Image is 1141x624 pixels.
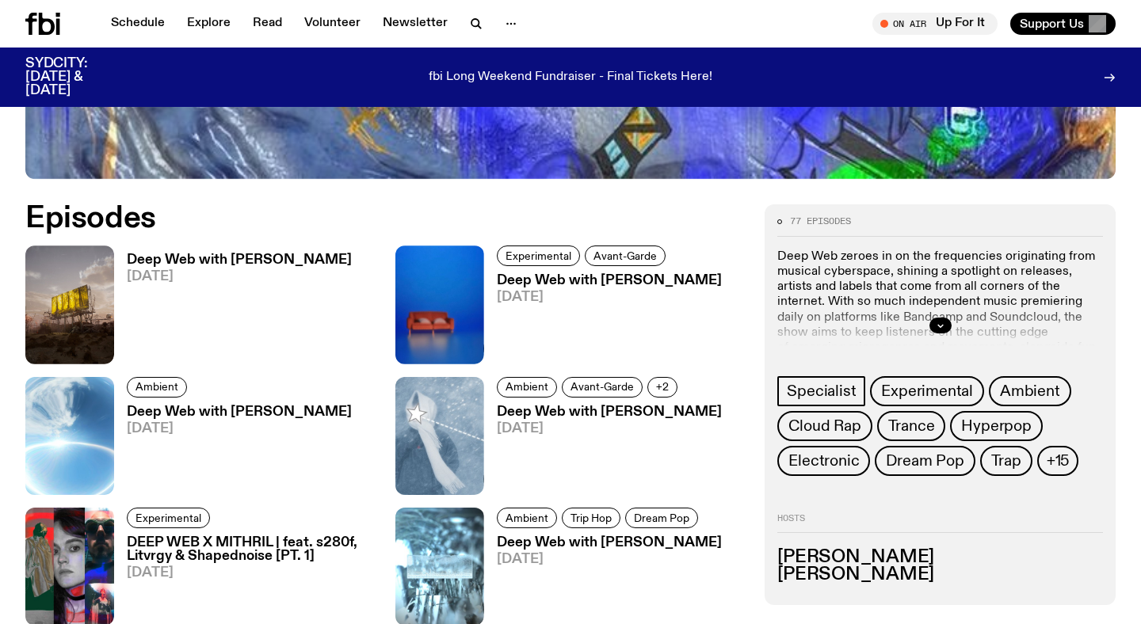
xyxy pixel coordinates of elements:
a: Trip Hop [562,508,620,528]
span: Trap [991,452,1021,470]
a: Experimental [127,508,210,528]
a: Volunteer [295,13,370,35]
a: Electronic [777,446,870,476]
span: Ambient [506,512,548,523]
span: Cloud Rap [788,417,861,435]
span: Avant-Garde [593,250,657,262]
h3: Deep Web with [PERSON_NAME] [127,253,352,267]
span: Trip Hop [570,512,612,523]
h2: Hosts [777,514,1103,533]
span: Experimental [135,512,201,523]
h3: SYDCITY: [DATE] & [DATE] [25,57,127,97]
span: [DATE] [127,422,352,436]
span: Trance [888,417,935,435]
a: Cloud Rap [777,411,872,441]
a: Ambient [989,376,1071,406]
h3: Deep Web with [PERSON_NAME] [497,274,722,287]
a: Specialist [777,376,865,406]
button: +15 [1037,446,1078,476]
p: fbi Long Weekend Fundraiser - Final Tickets Here! [429,70,712,85]
a: Deep Web with [PERSON_NAME][DATE] [114,253,352,363]
span: Ambient [506,381,548,393]
a: Experimental [497,245,580,266]
a: Ambient [497,377,557,398]
a: Ambient [497,508,557,528]
span: [DATE] [497,422,722,436]
span: [DATE] [127,270,352,283]
span: Ambient [135,381,178,393]
h3: DEEP WEB X MITHRIL | feat. s280f, Litvrgy & Shapednoise [PT. 1] [127,536,376,563]
button: Support Us [1010,13,1116,35]
a: Deep Web with [PERSON_NAME][DATE] [484,274,722,363]
p: Deep Web zeroes in on the frequencies originating from musical cyberspace, shining a spotlight on... [777,249,1103,371]
a: Avant-Garde [585,245,666,266]
a: Read [243,13,292,35]
span: Support Us [1020,17,1084,31]
a: Newsletter [373,13,457,35]
a: Explore [177,13,240,35]
span: [DATE] [497,553,722,566]
button: +2 [647,377,677,398]
span: Specialist [787,382,856,400]
a: Deep Web with [PERSON_NAME][DATE] [114,405,352,495]
a: Schedule [101,13,174,35]
span: +15 [1047,452,1069,470]
span: Dream Pop [886,452,964,470]
a: Avant-Garde [562,377,643,398]
span: 77 episodes [790,217,851,226]
span: Electronic [788,452,859,470]
a: Trap [980,446,1032,476]
span: Ambient [1000,382,1060,400]
span: Dream Pop [634,512,689,523]
a: Experimental [870,376,984,406]
span: +2 [656,381,669,393]
a: Deep Web with [PERSON_NAME][DATE] [484,405,722,495]
h3: Deep Web with [PERSON_NAME] [127,405,352,419]
span: [DATE] [127,566,376,580]
span: Experimental [506,250,571,262]
span: [DATE] [497,291,722,304]
span: Hyperpop [961,417,1031,435]
span: Experimental [881,382,973,400]
span: Avant-Garde [570,381,634,393]
a: Ambient [127,377,187,398]
a: Hyperpop [950,411,1042,441]
a: Trance [877,411,946,441]
h3: Deep Web with [PERSON_NAME] [497,405,722,419]
h3: [PERSON_NAME] [777,549,1103,566]
button: On AirUp For It [872,13,998,35]
h3: Deep Web with [PERSON_NAME] [497,536,722,550]
a: Dream Pop [875,446,975,476]
h2: Episodes [25,204,746,233]
h3: [PERSON_NAME] [777,566,1103,584]
a: Dream Pop [625,508,698,528]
